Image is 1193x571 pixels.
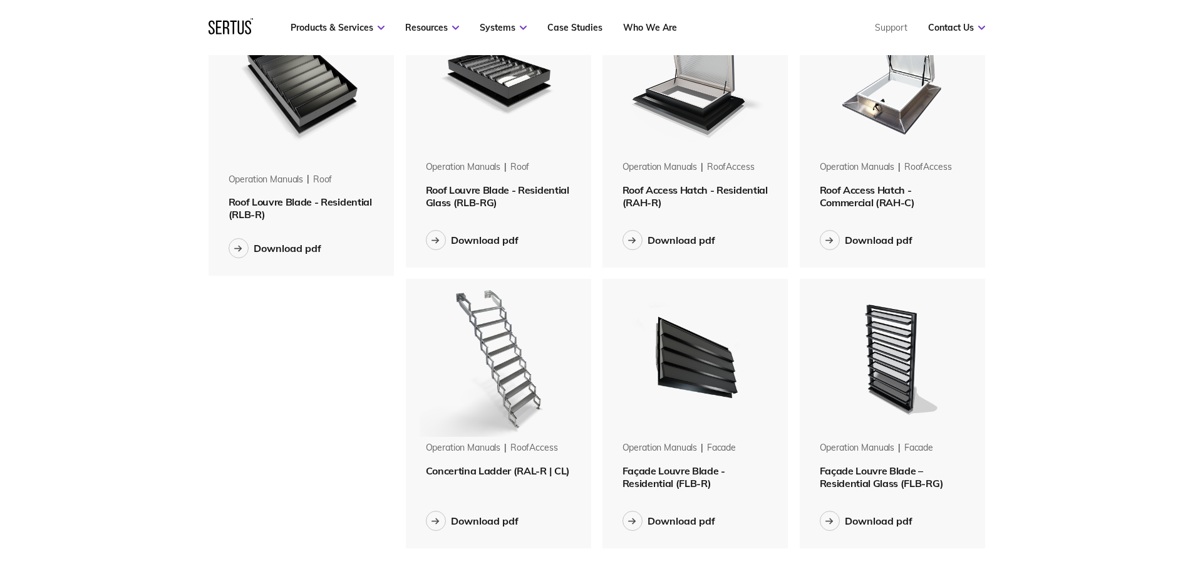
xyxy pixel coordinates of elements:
[648,234,715,246] div: Download pdf
[426,184,569,209] span: Roof Louvre Blade - Residential Glass (RLB-RG)
[229,196,372,221] span: Roof Louvre Blade - Residential (RLB-R)
[229,238,321,258] button: Download pdf
[426,511,519,531] button: Download pdf
[928,22,985,33] a: Contact Us
[622,442,698,454] div: Operation Manuals
[426,161,501,174] div: Operation Manuals
[451,515,519,527] div: Download pdf
[622,184,768,209] span: Roof Access Hatch - Residential (RAH-R)
[707,442,736,454] div: facade
[820,464,944,490] span: Façade Louvre Blade – Residential Glass (FLB-RG)
[820,511,912,531] button: Download pdf
[845,234,912,246] div: Download pdf
[405,22,459,33] a: Resources
[904,161,952,174] div: roofAccess
[622,511,715,531] button: Download pdf
[845,515,912,527] div: Download pdf
[707,161,755,174] div: roofAccess
[622,464,725,490] span: Façade Louvre Blade - Residential (FLB-R)
[875,22,907,33] a: Support
[623,22,677,33] a: Who We Are
[622,161,698,174] div: Operation Manuals
[648,515,715,527] div: Download pdf
[820,442,895,454] div: Operation Manuals
[820,161,895,174] div: Operation Manuals
[426,230,519,250] button: Download pdf
[426,442,501,454] div: Operation Manuals
[510,442,558,454] div: roofAccess
[229,174,304,186] div: Operation Manuals
[547,22,602,33] a: Case Studies
[451,234,519,246] div: Download pdf
[904,442,933,454] div: facade
[480,22,527,33] a: Systems
[510,161,529,174] div: roof
[968,426,1193,571] iframe: Chat Widget
[820,230,912,250] button: Download pdf
[622,230,715,250] button: Download pdf
[291,22,385,33] a: Products & Services
[820,184,915,209] span: Roof Access Hatch - Commercial (RAH-C)
[313,174,332,186] div: roof
[426,464,570,477] span: Concertina Ladder (RAL-R | CL)
[254,242,321,254] div: Download pdf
